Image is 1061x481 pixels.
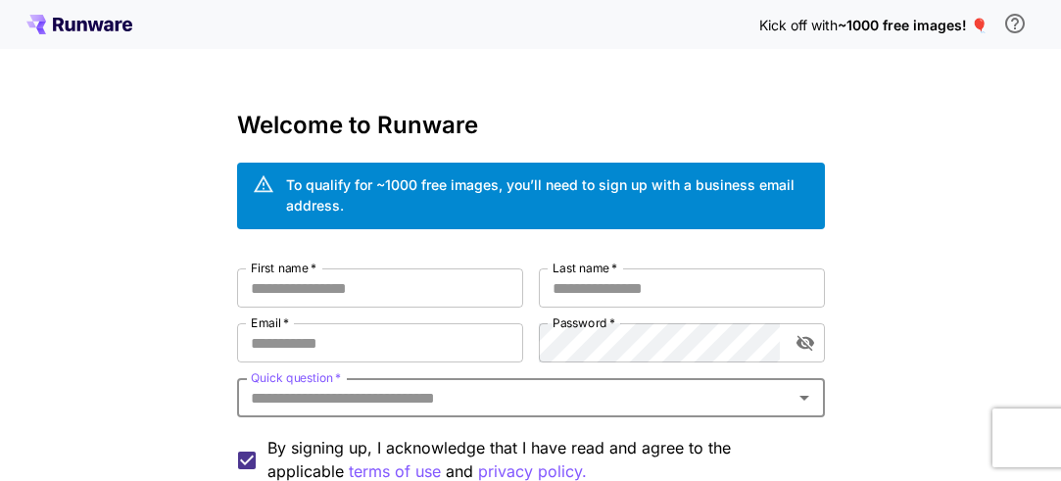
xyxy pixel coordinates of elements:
label: Last name [553,260,617,276]
label: Password [553,314,615,331]
label: First name [251,260,316,276]
span: ~1000 free images! 🎈 [838,17,988,33]
button: Open [791,384,818,411]
label: Quick question [251,369,341,386]
label: Email [251,314,289,331]
button: In order to qualify for free credit, you need to sign up with a business email address and click ... [995,4,1035,43]
h3: Welcome to Runware [237,112,825,139]
button: toggle password visibility [788,325,823,361]
span: Kick off with [759,17,838,33]
div: To qualify for ~1000 free images, you’ll need to sign up with a business email address. [286,174,809,216]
